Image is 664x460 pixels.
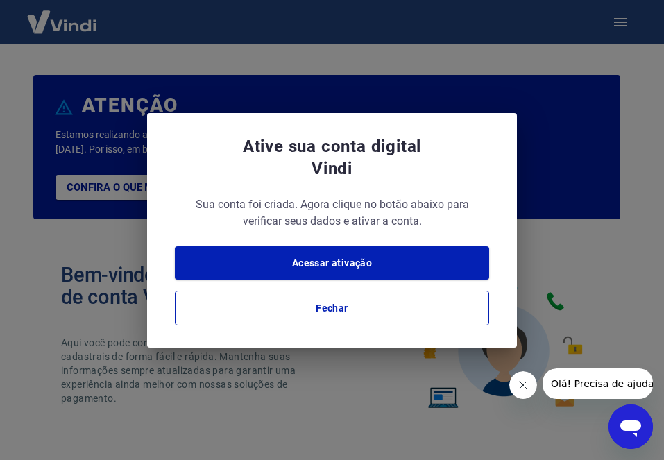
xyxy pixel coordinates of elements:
iframe: Fechar mensagem [509,371,537,399]
span: Sua conta foi criada. Agora clique no botão abaixo para verificar seus dados e ativar a conta. [175,196,489,230]
iframe: Mensagem da empresa [543,368,653,399]
iframe: Botão para abrir a janela de mensagens [608,404,653,449]
span: Olá! Precisa de ajuda? [8,10,117,21]
button: Fechar [175,291,489,325]
span: Ative sua conta digital Vindi [233,135,432,180]
button: Acessar ativação [175,246,489,280]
